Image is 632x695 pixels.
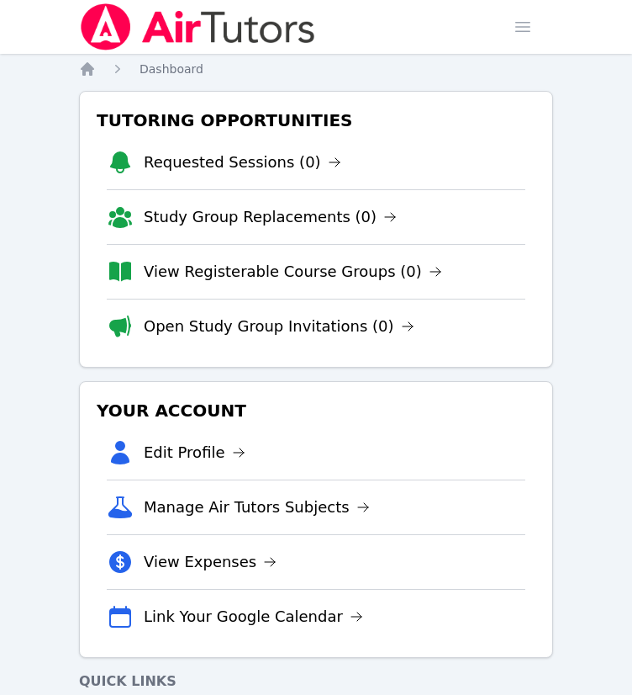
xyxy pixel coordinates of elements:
a: View Registerable Course Groups (0) [144,260,442,284]
a: Open Study Group Invitations (0) [144,315,414,338]
a: Dashboard [140,61,203,77]
a: Manage Air Tutors Subjects [144,496,370,519]
span: Dashboard [140,62,203,76]
a: Edit Profile [144,441,245,464]
a: View Expenses [144,550,276,574]
img: Air Tutors [79,3,317,50]
h4: Quick Links [79,671,553,692]
a: Link Your Google Calendar [144,605,363,629]
a: Study Group Replacements (0) [144,205,397,229]
nav: Breadcrumb [79,61,553,77]
h3: Tutoring Opportunities [93,105,539,135]
a: Requested Sessions (0) [144,151,341,174]
h3: Your Account [93,395,539,426]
